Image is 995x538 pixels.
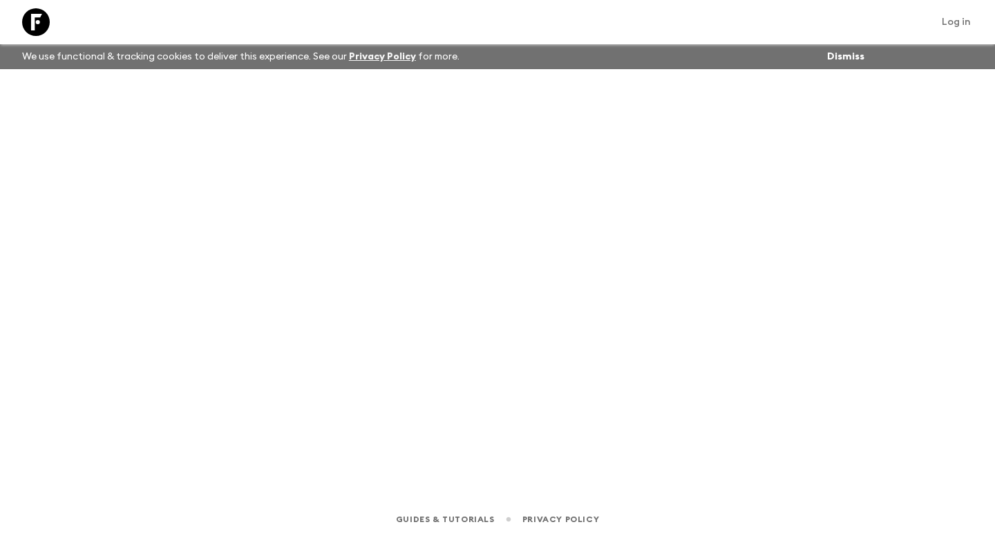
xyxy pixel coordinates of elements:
p: We use functional & tracking cookies to deliver this experience. See our for more. [17,44,465,69]
a: Privacy Policy [522,512,599,527]
button: Dismiss [824,47,868,66]
a: Privacy Policy [349,52,416,62]
a: Log in [934,12,978,32]
a: Guides & Tutorials [396,512,495,527]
